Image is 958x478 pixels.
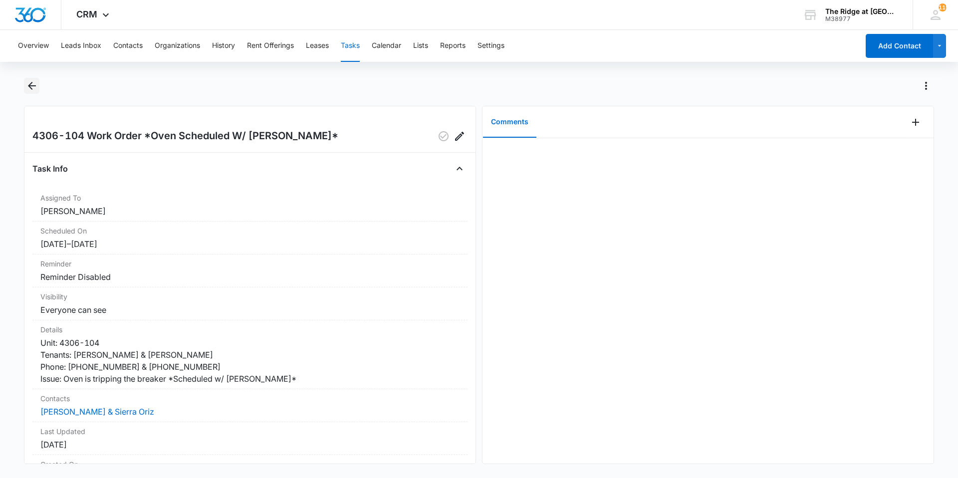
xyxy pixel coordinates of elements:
[76,9,97,19] span: CRM
[32,189,468,222] div: Assigned To[PERSON_NAME]
[40,337,460,385] dd: Unit: 4306-104 Tenants: [PERSON_NAME] & [PERSON_NAME] Phone: [PHONE_NUMBER] & [PHONE_NUMBER] Issu...
[483,107,536,138] button: Comments
[32,163,68,175] h4: Task Info
[372,30,401,62] button: Calendar
[32,128,338,144] h2: 4306-104 Work Order *Oven Scheduled W/ [PERSON_NAME]*
[40,258,460,269] dt: Reminder
[40,291,460,302] dt: Visibility
[32,222,468,254] div: Scheduled On[DATE]–[DATE]
[440,30,466,62] button: Reports
[452,128,468,144] button: Edit
[24,78,39,94] button: Back
[40,439,460,451] dd: [DATE]
[155,30,200,62] button: Organizations
[478,30,504,62] button: Settings
[866,34,933,58] button: Add Contact
[40,205,460,217] dd: [PERSON_NAME]
[825,15,898,22] div: account id
[40,304,460,316] dd: Everyone can see
[306,30,329,62] button: Leases
[32,389,468,422] div: Contacts[PERSON_NAME] & Sierra Oriz
[32,422,468,455] div: Last Updated[DATE]
[40,407,154,417] a: [PERSON_NAME] & Sierra Oriz
[247,30,294,62] button: Rent Offerings
[40,459,460,470] dt: Created On
[40,426,460,437] dt: Last Updated
[40,324,460,335] dt: Details
[341,30,360,62] button: Tasks
[413,30,428,62] button: Lists
[32,254,468,287] div: ReminderReminder Disabled
[113,30,143,62] button: Contacts
[40,393,460,404] dt: Contacts
[212,30,235,62] button: History
[40,226,460,236] dt: Scheduled On
[825,7,898,15] div: account name
[40,238,460,250] dd: [DATE] – [DATE]
[61,30,101,62] button: Leads Inbox
[18,30,49,62] button: Overview
[908,114,924,130] button: Add Comment
[939,3,947,11] div: notifications count
[32,287,468,320] div: VisibilityEveryone can see
[452,161,468,177] button: Close
[939,3,947,11] span: 115
[32,320,468,389] div: DetailsUnit: 4306-104 Tenants: [PERSON_NAME] & [PERSON_NAME] Phone: [PHONE_NUMBER] & [PHONE_NUMBE...
[918,78,934,94] button: Actions
[40,271,460,283] dd: Reminder Disabled
[40,193,460,203] dt: Assigned To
